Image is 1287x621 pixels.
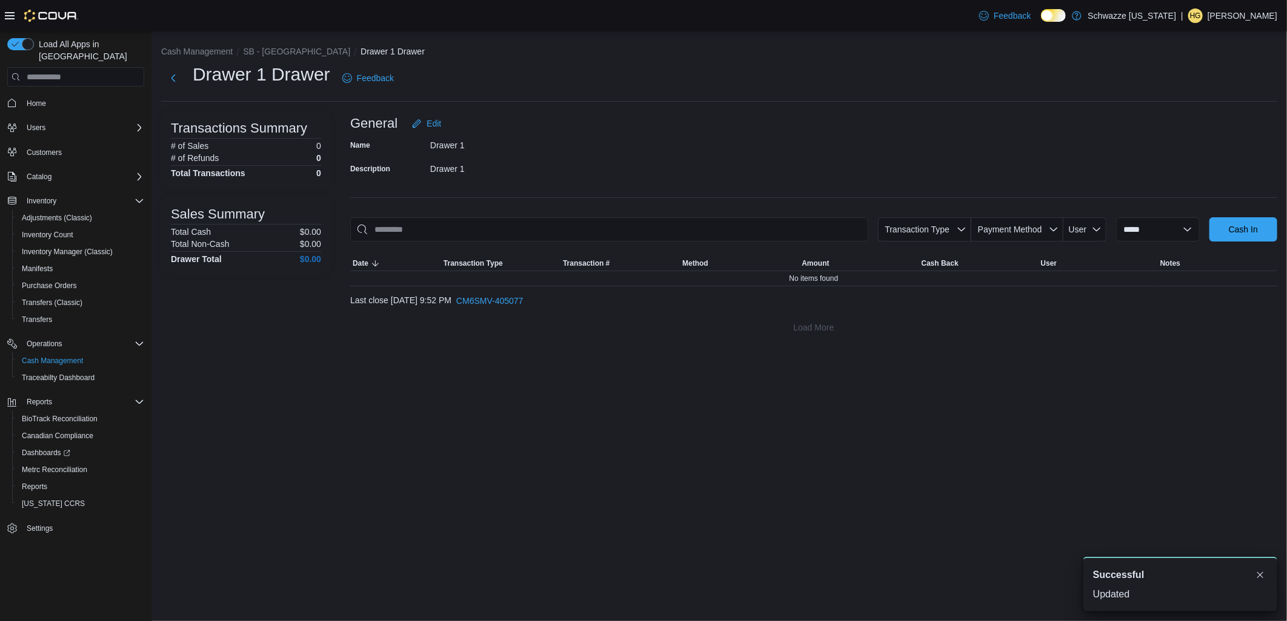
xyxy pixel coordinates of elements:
p: 0 [316,153,321,163]
button: Settings [2,519,149,537]
h6: Total Non-Cash [171,239,230,249]
a: Manifests [17,261,58,276]
span: Metrc Reconciliation [22,465,87,475]
button: Operations [22,337,67,351]
h4: Total Transactions [171,168,245,178]
button: Reports [2,393,149,410]
span: HG [1190,8,1201,23]
img: Cova [24,10,78,22]
h6: # of Sales [171,141,208,151]
span: Successful [1093,568,1144,582]
span: Payment Method [978,225,1042,234]
h6: # of Refunds [171,153,219,163]
span: Date [353,258,368,268]
button: Notes [1158,256,1277,271]
span: Feedback [994,10,1031,22]
button: Edit [407,111,446,136]
button: Reports [12,478,149,495]
span: Users [27,123,45,133]
span: Transfers [17,312,144,327]
span: Adjustments (Classic) [17,211,144,225]
button: SB - [GEOGRAPHIC_DATA] [243,47,350,56]
h4: Drawer Total [171,254,222,264]
input: Dark Mode [1041,9,1066,22]
span: Cash In [1229,223,1258,235]
span: Traceabilty Dashboard [22,373,95,383]
span: Metrc Reconciliation [17,462,144,477]
span: BioTrack Reconciliation [17,412,144,426]
span: Cash Back [922,258,959,268]
button: Transaction Type [441,256,560,271]
span: Transfers (Classic) [17,295,144,310]
a: BioTrack Reconciliation [17,412,102,426]
a: Purchase Orders [17,278,82,293]
p: 0 [316,141,321,151]
button: Inventory [22,194,61,208]
div: Drawer 1 [430,136,593,150]
button: Adjustments (Classic) [12,209,149,226]
button: Cash Back [919,256,1039,271]
span: User [1069,225,1087,234]
span: Method [682,258,708,268]
button: Transaction Type [878,217,971,241]
span: Inventory [22,194,144,208]
button: Canadian Compliance [12,427,149,444]
button: Transfers (Classic) [12,294,149,311]
h1: Drawer 1 Drawer [193,62,330,87]
button: Inventory Count [12,226,149,243]
a: Feedback [338,66,399,90]
span: Reports [22,482,47,491]
span: Inventory Manager (Classic) [17,245,144,259]
span: Feedback [357,72,394,84]
span: Purchase Orders [22,281,77,291]
a: Inventory Count [17,228,78,242]
span: Operations [22,337,144,351]
button: Load More [350,315,1277,340]
button: Transfers [12,311,149,328]
button: Inventory [2,192,149,209]
button: Drawer 1 Drawer [361,47,425,56]
a: Inventory Manager (Classic) [17,245,118,259]
span: Load All Apps in [GEOGRAPHIC_DATA] [34,38,144,62]
span: Purchase Orders [17,278,144,293]
button: User [1039,256,1158,271]
button: Method [680,256,799,271]
button: Catalog [2,168,149,185]
a: Transfers (Classic) [17,295,87,310]
h3: General [350,116,397,131]
button: Home [2,94,149,111]
button: Catalog [22,169,56,184]
button: Manifests [12,260,149,277]
span: Adjustments (Classic) [22,213,92,223]
span: Catalog [27,172,52,182]
span: Cash Management [17,353,144,368]
label: Name [350,140,370,150]
div: Notification [1093,568,1268,582]
span: Settings [27,524,53,533]
span: Customers [22,145,144,160]
h6: Total Cash [171,227,211,237]
button: BioTrack Reconciliation [12,410,149,427]
button: Cash In [1209,217,1277,241]
p: $0.00 [300,227,321,237]
p: [PERSON_NAME] [1208,8,1277,23]
div: Last close [DATE] 9:52 PM [350,289,1277,313]
span: Traceabilty Dashboard [17,370,144,385]
span: Reports [22,395,144,409]
button: User [1063,217,1106,241]
span: Inventory [27,196,56,206]
a: Transfers [17,312,57,327]
h4: 0 [316,168,321,178]
button: Payment Method [971,217,1063,241]
span: BioTrack Reconciliation [22,414,98,424]
span: Notes [1160,258,1180,268]
nav: Complex example [7,89,144,568]
span: Dashboards [17,445,144,460]
div: Drawer 1 [430,159,593,174]
input: This is a search bar. As you type, the results lower in the page will automatically filter. [350,217,868,241]
button: Dismiss toast [1253,568,1268,582]
button: Purchase Orders [12,277,149,294]
span: Settings [22,521,144,536]
span: Transaction Type [444,258,503,268]
button: Date [350,256,441,271]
